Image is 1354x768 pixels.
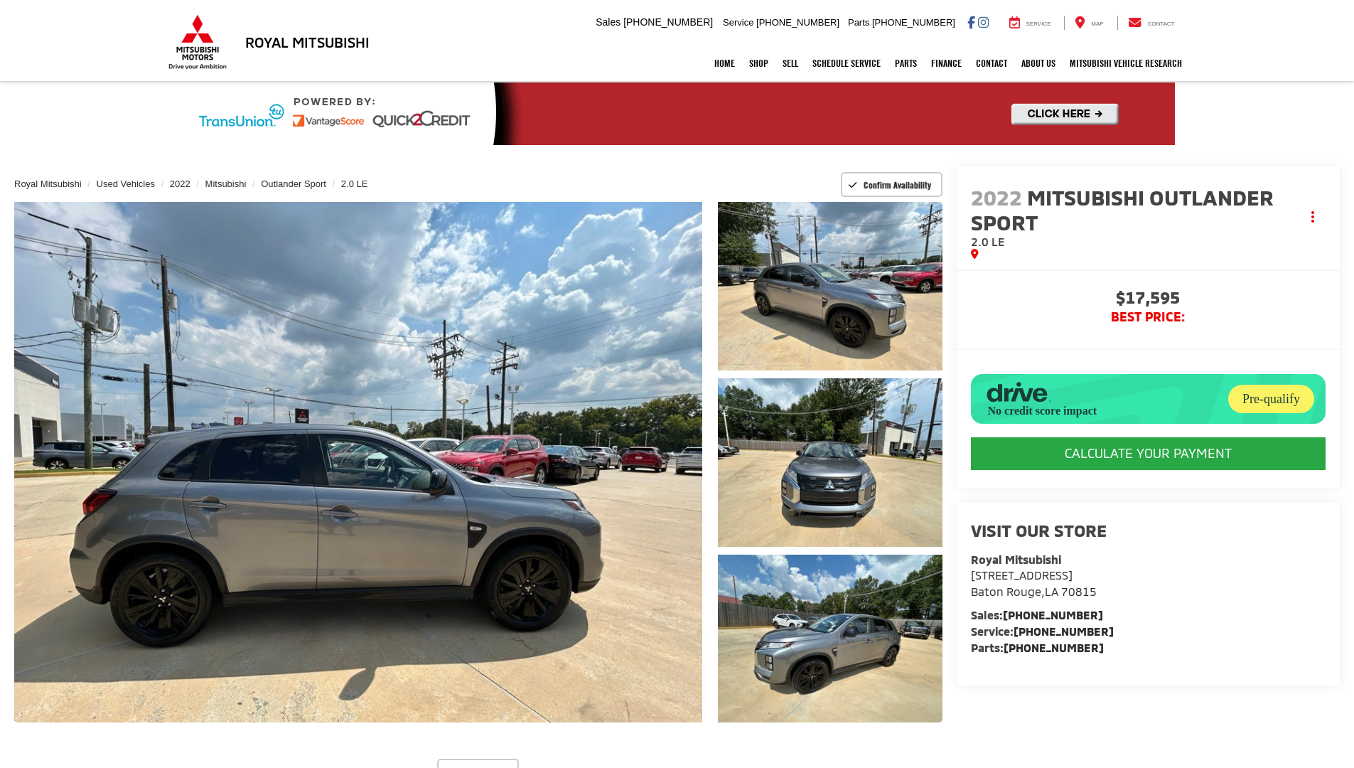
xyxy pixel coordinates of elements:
a: [STREET_ADDRESS] Baton Rouge,LA 70815 [971,568,1097,598]
a: Contact [1117,16,1186,30]
h2: Visit our Store [971,521,1326,540]
a: Shop [742,46,775,81]
strong: Parts: [971,641,1104,654]
span: Parts [848,17,869,28]
img: 2022 Mitsubishi Outlander Sport 2.0 LE [7,199,709,725]
span: BEST PRICE: [971,310,1326,324]
a: Home [707,46,742,81]
a: Map [1064,16,1114,30]
a: 2022 [170,178,190,189]
strong: Royal Mitsubishi [971,553,1061,566]
span: [PHONE_NUMBER] [872,17,955,28]
button: Confirm Availability [841,172,942,197]
a: Expand Photo 2 [718,378,942,547]
span: Map [1091,21,1103,27]
a: Expand Photo 3 [718,555,942,723]
button: Actions [1301,205,1326,230]
a: [PHONE_NUMBER] [1003,608,1103,622]
img: Mitsubishi [166,14,230,70]
a: Contact [969,46,1014,81]
a: Used Vehicles [97,178,155,189]
span: [PHONE_NUMBER] [756,17,839,28]
span: $17,595 [971,289,1326,310]
span: Contact [1147,21,1174,27]
a: Royal Mitsubishi [14,178,82,189]
img: Quick2Credit [180,82,1175,145]
h3: Royal Mitsubishi [245,34,370,50]
a: Schedule Service: Opens in a new tab [805,46,888,81]
span: Baton Rouge [971,585,1041,598]
span: 2.0 LE [971,235,1005,248]
a: [PHONE_NUMBER] [1014,624,1114,638]
a: 2.0 LE [341,178,368,189]
span: , [971,585,1097,598]
a: About Us [1014,46,1063,81]
span: dropdown dots [1311,211,1314,223]
strong: Sales: [971,608,1103,622]
: CALCULATE YOUR PAYMENT [971,437,1326,470]
span: Mitsubishi Outlander Sport [971,184,1274,235]
a: Parts: Opens in a new tab [888,46,924,81]
strong: Service: [971,624,1114,638]
a: Service [999,16,1062,30]
a: Finance [924,46,969,81]
a: Sell [775,46,805,81]
a: Outlander Sport [261,178,326,189]
span: Confirm Availability [864,179,931,191]
img: 2022 Mitsubishi Outlander Sport 2.0 LE [715,376,944,548]
span: [PHONE_NUMBER] [623,16,713,28]
a: Expand Photo 1 [718,202,942,370]
span: Service [723,17,753,28]
a: Instagram: Click to visit our Instagram page [978,16,989,28]
a: [PHONE_NUMBER] [1004,641,1104,654]
span: LA [1045,585,1058,598]
a: Expand Photo 0 [14,202,702,722]
span: 2022 [971,184,1022,210]
span: Sales [596,16,620,28]
img: 2022 Mitsubishi Outlander Sport 2.0 LE [715,553,944,725]
span: Service [1026,21,1051,27]
a: Facebook: Click to visit our Facebook page [967,16,975,28]
a: Mitsubishi [205,178,247,189]
a: Mitsubishi Vehicle Research [1063,46,1189,81]
span: [STREET_ADDRESS] [971,568,1073,582]
span: 70815 [1061,585,1097,598]
img: 2022 Mitsubishi Outlander Sport 2.0 LE [715,200,944,372]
